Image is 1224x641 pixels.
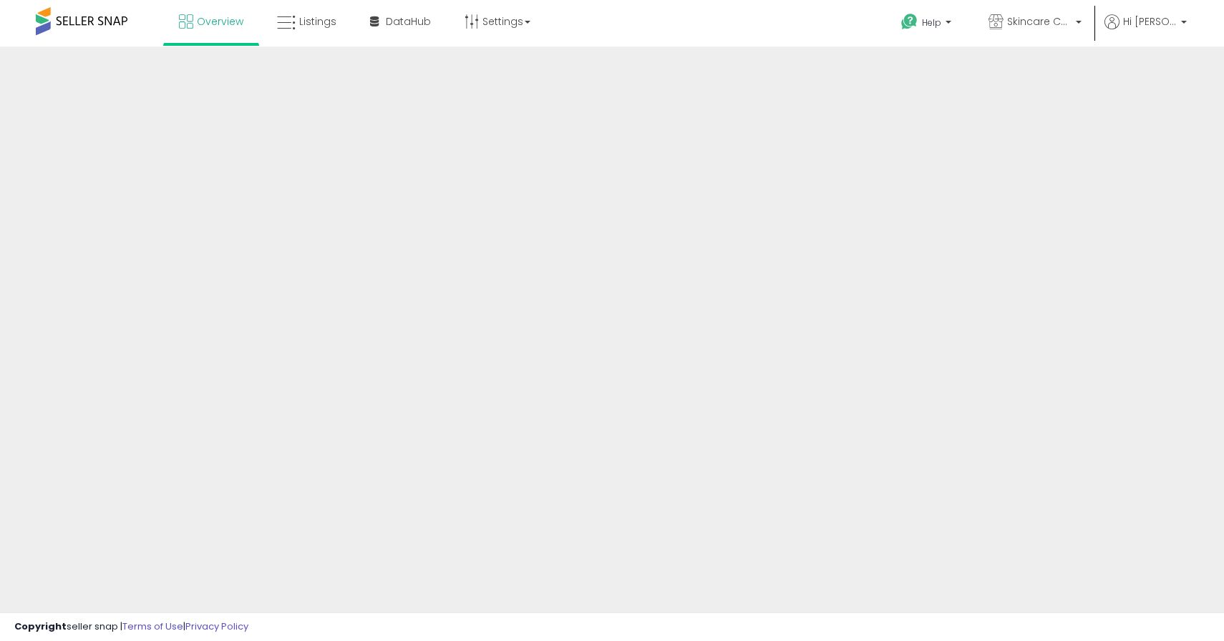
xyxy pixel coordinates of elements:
[1104,14,1187,47] a: Hi [PERSON_NAME]
[14,620,248,634] div: seller snap | |
[197,14,243,29] span: Overview
[185,620,248,633] a: Privacy Policy
[1007,14,1072,29] span: Skincare Collective Inc
[14,620,67,633] strong: Copyright
[386,14,431,29] span: DataHub
[900,13,918,31] i: Get Help
[890,2,966,47] a: Help
[922,16,941,29] span: Help
[122,620,183,633] a: Terms of Use
[1123,14,1177,29] span: Hi [PERSON_NAME]
[299,14,336,29] span: Listings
